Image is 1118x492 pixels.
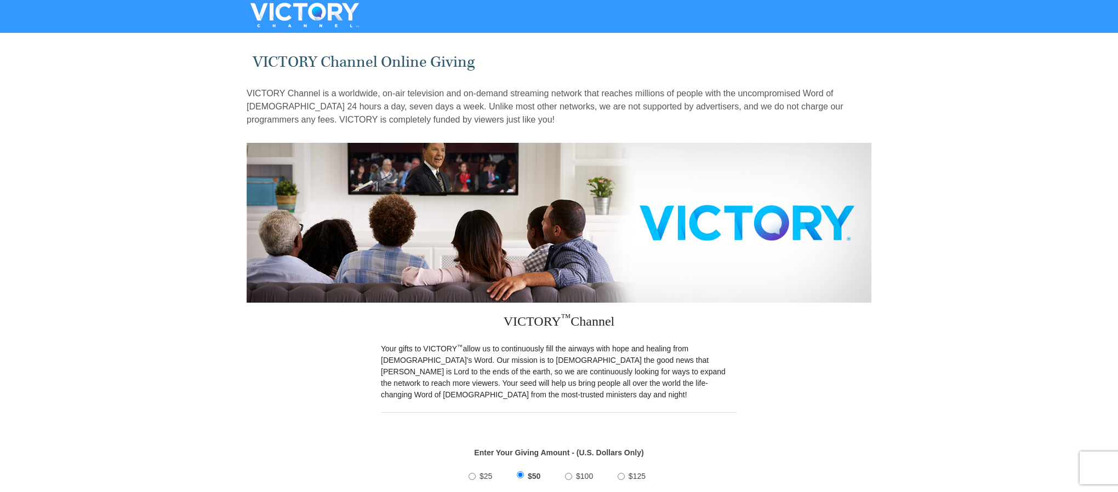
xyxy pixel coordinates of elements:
[253,53,866,71] h1: VICTORY Channel Online Giving
[381,343,737,401] p: Your gifts to VICTORY allow us to continuously fill the airways with hope and healing from [DEMOG...
[528,472,540,481] span: $50
[236,3,373,27] img: VICTORYTHON - VICTORY Channel
[247,87,871,126] p: VICTORY Channel is a worldwide, on-air television and on-demand streaming network that reaches mi...
[561,312,571,323] sup: ™
[457,343,463,350] sup: ™
[576,472,593,481] span: $100
[474,448,643,457] strong: Enter Your Giving Amount - (U.S. Dollars Only)
[480,472,492,481] span: $25
[381,303,737,343] h3: VICTORY Channel
[629,472,646,481] span: $125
